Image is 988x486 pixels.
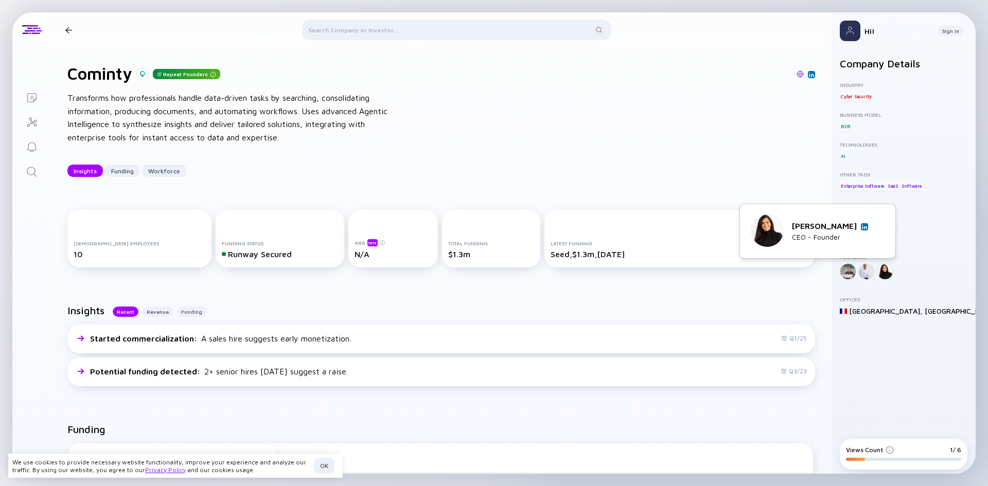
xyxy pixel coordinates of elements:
[938,26,963,36] button: Sign In
[840,308,847,315] img: France Flag
[90,334,199,343] span: Started commercialization :
[448,240,534,246] div: Total Funding
[90,367,348,376] div: 2+ senior hires [DATE] suggest a raise.
[840,296,967,302] div: Offices
[142,165,186,177] button: Workforce
[12,134,51,158] a: Reminders
[840,171,967,177] div: Other Tags
[67,423,105,435] h2: Funding
[105,165,140,177] button: Funding
[222,249,338,259] div: Runway Secured
[12,158,51,183] a: Search
[12,109,51,134] a: Investor Map
[314,458,334,474] button: OK
[840,141,967,148] div: Technologies
[840,227,967,238] div: [DATE]
[222,240,338,246] div: Funding Status
[90,367,202,376] span: Potential funding detected :
[143,307,173,317] button: Revenue
[840,21,860,41] img: Profile Picture
[367,239,378,246] div: beta
[840,82,967,88] div: Industry
[90,334,351,343] div: A sales hire suggests early monetization.
[113,307,138,317] button: Recent
[142,163,186,179] div: Workforce
[448,249,534,259] div: $1.3m
[797,70,804,78] img: Cominty Website
[849,307,923,315] div: [GEOGRAPHIC_DATA] ,
[12,84,51,109] a: Lists
[355,249,431,259] div: N/A
[862,224,867,229] img: Fariha Shah Linkedin Profile
[840,151,846,161] div: AI
[74,240,205,246] div: [DEMOGRAPHIC_DATA] Employees
[355,239,431,246] div: ARR
[840,218,967,224] div: Established
[12,458,310,474] div: We use cookies to provide necessary website functionality, improve your experience and analyze ou...
[145,466,186,474] a: Privacy Policy
[67,64,132,83] h1: Cominty
[67,163,103,179] div: Insights
[792,221,868,230] div: [PERSON_NAME]
[840,121,851,131] div: B2B
[901,181,922,191] div: Software
[864,27,930,35] div: Hi!
[751,214,784,247] img: Fariha Shah picture
[177,307,206,317] button: Funding
[551,240,809,246] div: Latest Funding
[840,181,885,191] div: Enterprise Software
[950,446,961,454] div: 1/ 6
[74,249,205,259] div: 10
[67,92,397,144] div: Transforms how professionals handle data-driven tasks by searching, consolidating information, pr...
[840,58,967,69] h2: Company Details
[551,249,809,259] div: Seed, $1.3m, [DATE]
[105,163,140,179] div: Funding
[792,232,868,241] div: CEO - Founder
[840,91,873,101] div: Cyber Security
[846,446,894,454] div: Views Count
[67,304,104,316] h2: Insights
[67,165,103,177] button: Insights
[809,72,814,77] img: Cominty Linkedin Page
[887,181,899,191] div: SaaS
[153,69,220,79] div: Repeat Founders
[781,367,807,375] div: Q3/23
[840,112,967,118] div: Business Model
[781,334,807,342] div: Q1/25
[840,254,967,260] div: Founders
